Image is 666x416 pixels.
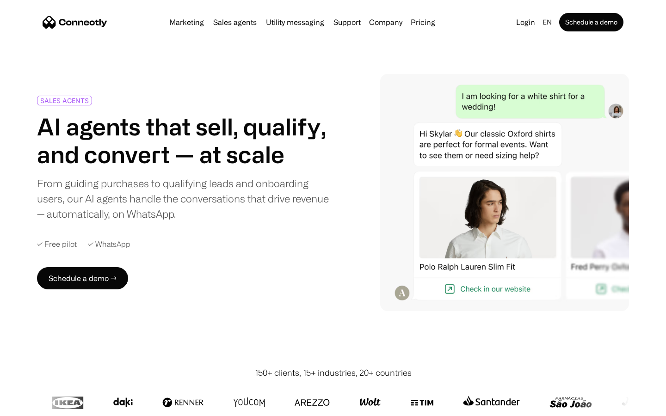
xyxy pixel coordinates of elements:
[559,13,623,31] a: Schedule a demo
[37,267,128,289] a: Schedule a demo →
[9,399,55,413] aside: Language selected: English
[88,240,130,249] div: ✓ WhatsApp
[330,18,364,26] a: Support
[262,18,328,26] a: Utility messaging
[40,97,89,104] div: SALES AGENTS
[37,176,329,221] div: From guiding purchases to qualifying leads and onboarding users, our AI agents handle the convers...
[166,18,208,26] a: Marketing
[369,16,402,29] div: Company
[543,16,552,29] div: en
[37,240,77,249] div: ✓ Free pilot
[37,113,329,168] h1: AI agents that sell, qualify, and convert — at scale
[255,367,412,379] div: 150+ clients, 15+ industries, 20+ countries
[210,18,260,26] a: Sales agents
[407,18,439,26] a: Pricing
[18,400,55,413] ul: Language list
[512,16,539,29] a: Login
